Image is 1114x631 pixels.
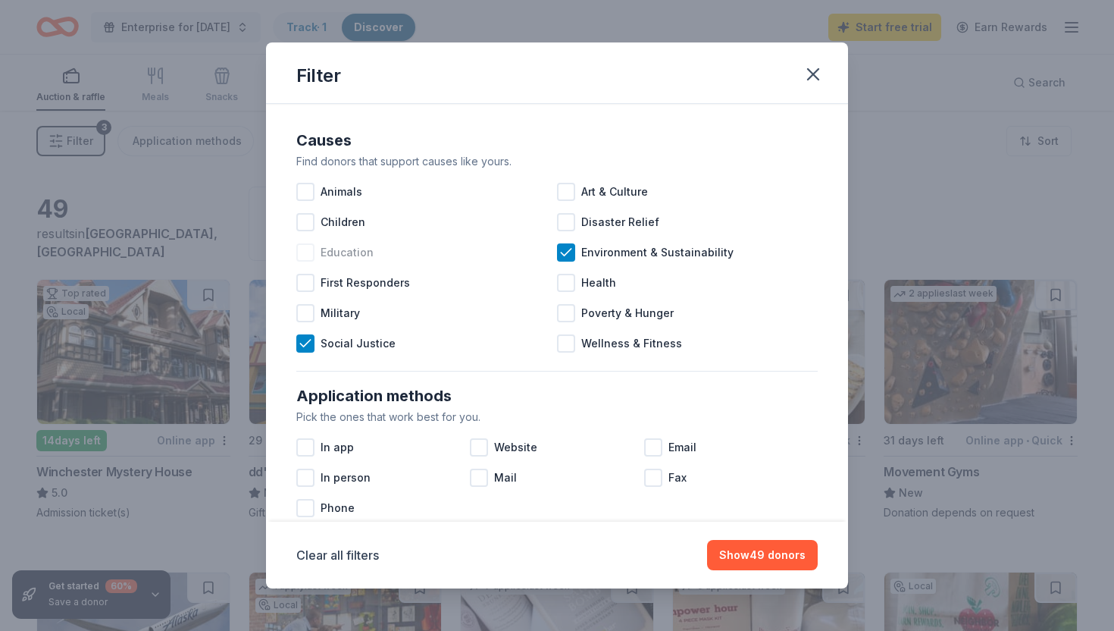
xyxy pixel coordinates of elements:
[581,334,682,353] span: Wellness & Fitness
[581,183,648,201] span: Art & Culture
[321,304,360,322] span: Military
[296,152,818,171] div: Find donors that support causes like yours.
[581,274,616,292] span: Health
[707,540,818,570] button: Show49 donors
[321,334,396,353] span: Social Justice
[321,274,410,292] span: First Responders
[668,438,696,457] span: Email
[296,408,818,426] div: Pick the ones that work best for you.
[296,128,818,152] div: Causes
[581,304,674,322] span: Poverty & Hunger
[296,64,341,88] div: Filter
[321,499,355,517] span: Phone
[321,469,371,487] span: In person
[321,243,374,262] span: Education
[296,546,379,564] button: Clear all filters
[321,213,365,231] span: Children
[494,438,537,457] span: Website
[321,183,362,201] span: Animals
[581,213,659,231] span: Disaster Relief
[296,384,818,408] div: Application methods
[321,438,354,457] span: In app
[581,243,734,262] span: Environment & Sustainability
[494,469,517,487] span: Mail
[668,469,687,487] span: Fax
